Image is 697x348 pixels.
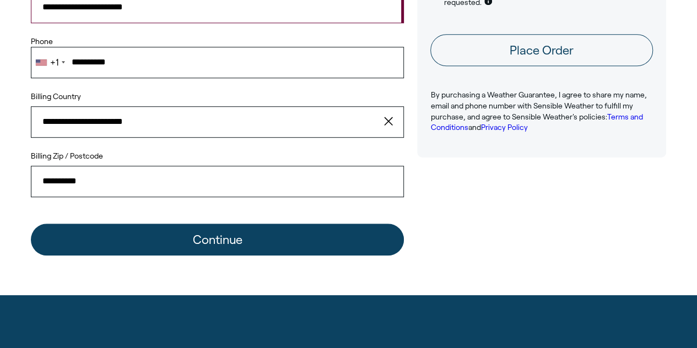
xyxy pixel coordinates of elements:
[31,151,404,162] label: Billing Zip / Postcode
[430,34,653,66] button: Place Order
[430,90,653,133] p: By purchasing a Weather Guarantee, I agree to share my name, email and phone number with Sensible...
[50,58,58,67] div: +1
[480,123,527,132] a: Privacy Policy
[381,106,404,137] button: clear value
[31,91,81,102] label: Billing Country
[31,224,404,255] button: Continue
[31,36,404,47] label: Phone
[31,47,68,77] div: Telephone country code
[417,175,666,252] iframe: Customer reviews powered by Trustpilot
